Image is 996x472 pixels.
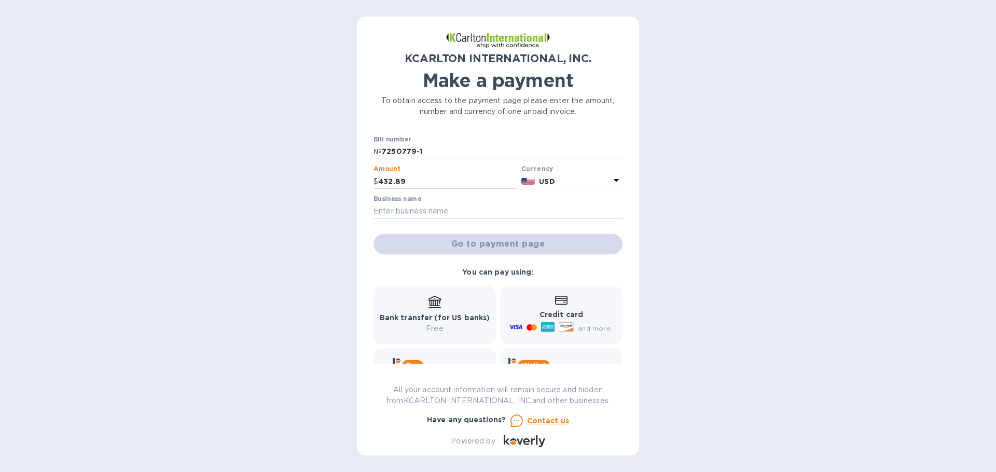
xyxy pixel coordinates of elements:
span: and more... [578,324,616,332]
p: Free [380,323,490,334]
h1: Make a payment [374,69,622,91]
label: Business name [374,196,421,202]
b: KCARLTON INTERNATIONAL, INC. [405,52,591,65]
b: Wallet [522,361,546,369]
img: USD [521,178,535,185]
b: Pay [406,361,419,369]
b: Credit card [539,310,583,319]
input: Enter business name [374,204,622,219]
u: Contact us [527,417,570,425]
label: Bill number [374,136,411,142]
label: Amount [374,166,400,173]
p: № [374,146,382,157]
p: All your account information will remain secure and hidden from KCARLTON INTERNATIONAL, INC. and ... [374,384,622,406]
input: Enter bill number [382,144,622,160]
b: Bank transfer (for US banks) [380,313,490,322]
p: To obtain access to the payment page please enter the amount, number and currency of one unpaid i... [374,95,622,117]
b: You can pay using: [462,268,533,276]
p: $ [374,176,378,187]
input: 0.00 [378,174,517,189]
b: Have any questions? [427,416,506,424]
b: Currency [521,165,554,173]
p: Powered by [451,436,495,447]
b: USD [539,177,555,185]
